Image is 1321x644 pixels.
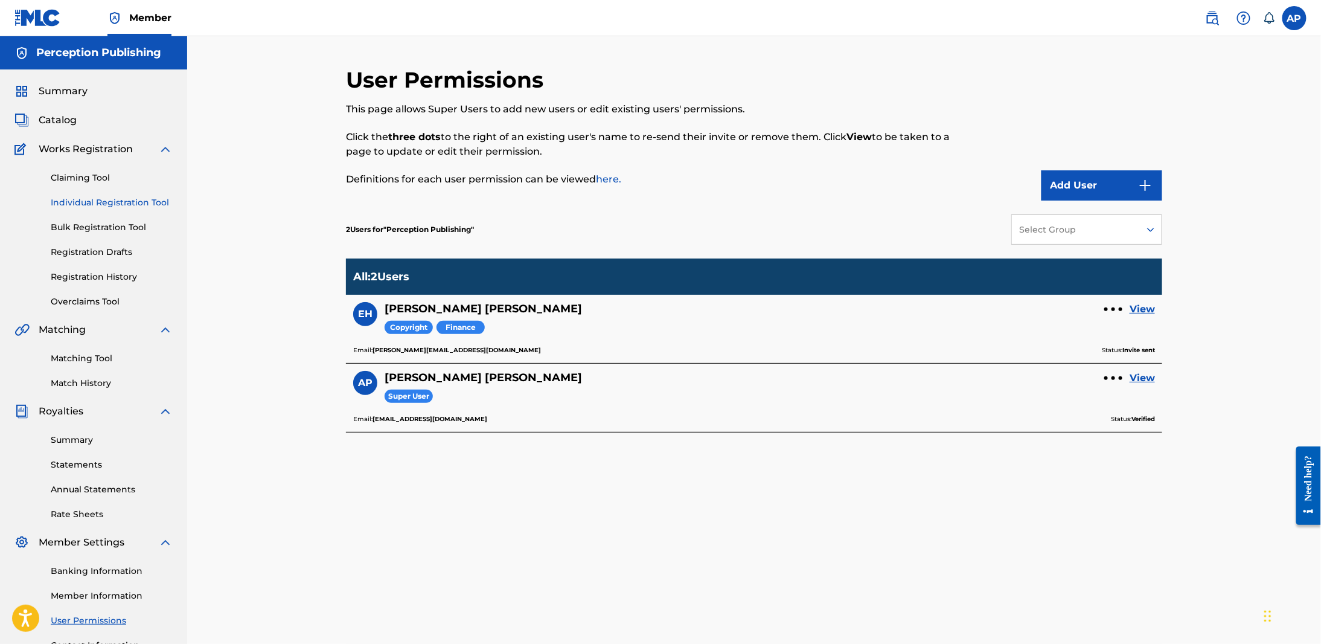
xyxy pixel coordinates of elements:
img: expand [158,142,173,156]
h2: User Permissions [346,66,549,94]
a: Statements [51,459,173,471]
img: Royalties [14,404,29,419]
a: Member Information [51,590,173,602]
strong: View [846,131,872,143]
b: Verified [1131,415,1155,423]
img: Works Registration [14,142,30,156]
div: User Menu [1282,6,1307,30]
p: Email: [353,345,541,356]
a: Registration History [51,271,173,283]
img: Catalog [14,113,29,127]
a: Individual Registration Tool [51,196,173,209]
a: Bulk Registration Tool [51,221,173,234]
img: MLC Logo [14,9,61,27]
a: Rate Sheets [51,508,173,521]
strong: three dots [388,131,441,143]
div: Select Group [1019,224,1131,236]
b: [PERSON_NAME][EMAIL_ADDRESS][DOMAIN_NAME] [373,346,541,354]
a: Matching Tool [51,352,173,365]
h5: Erich Huttinger [385,302,582,316]
p: All : 2 Users [353,270,409,283]
img: 9d2ae6d4665cec9f34b9.svg [1138,178,1153,193]
img: Summary [14,84,29,98]
span: Super User [385,390,433,404]
a: SummarySummary [14,84,88,98]
button: Add User [1041,170,1162,201]
a: here. [596,173,621,185]
img: Accounts [14,46,29,60]
img: Member Settings [14,535,29,550]
span: Finance [437,321,485,335]
iframe: Chat Widget [1261,586,1321,644]
a: Annual Statements [51,483,173,496]
span: Catalog [39,113,77,127]
span: Copyright [385,321,433,335]
p: Status: [1111,414,1155,425]
a: Banking Information [51,565,173,578]
a: Summary [51,434,173,446]
span: Perception Publishing [383,225,474,234]
img: search [1205,11,1220,25]
a: Claiming Tool [51,172,173,184]
span: Matching [39,323,86,337]
span: 2 Users for [346,225,383,234]
span: Royalties [39,404,83,419]
iframe: Resource Center [1287,437,1321,534]
span: AP [358,376,373,390]
p: Definitions for each user permission can be viewed [346,172,974,187]
h5: Perception Publishing [36,46,161,60]
span: Member Settings [39,535,124,550]
span: EH [358,307,373,321]
img: expand [158,404,173,419]
div: Help [1232,6,1256,30]
a: View [1130,371,1155,385]
p: This page allows Super Users to add new users or edit existing users' permissions. [346,102,974,117]
p: Email: [353,414,487,425]
b: Invite sent [1122,346,1155,354]
img: Matching [14,323,30,337]
img: help [1236,11,1251,25]
span: Summary [39,84,88,98]
h5: Aaron Polster [385,371,582,385]
span: Works Registration [39,142,133,156]
a: Public Search [1200,6,1224,30]
img: Top Rightsholder [107,11,122,25]
img: expand [158,323,173,337]
span: Member [129,11,171,25]
a: CatalogCatalog [14,113,77,127]
div: Drag [1264,598,1271,634]
a: View [1130,302,1155,317]
b: [EMAIL_ADDRESS][DOMAIN_NAME] [373,415,487,423]
div: Notifications [1263,12,1275,24]
p: Status: [1102,345,1155,356]
a: Registration Drafts [51,246,173,259]
a: Overclaims Tool [51,295,173,308]
a: Match History [51,377,173,390]
p: Click the to the right of an existing user's name to re-send their invite or remove them. Click t... [346,130,974,159]
a: User Permissions [51,614,173,627]
img: expand [158,535,173,550]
